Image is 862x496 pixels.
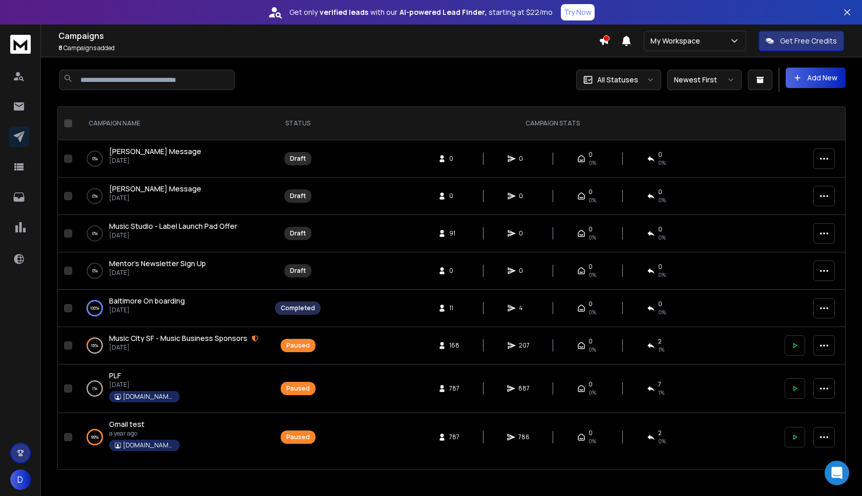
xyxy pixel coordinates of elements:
[109,184,201,194] a: [PERSON_NAME] Message
[109,381,180,389] p: [DATE]
[658,233,666,242] span: 0%
[658,380,661,389] span: 7
[449,229,459,238] span: 91
[519,229,529,238] span: 0
[759,31,844,51] button: Get Free Credits
[109,333,247,343] a: Music City SF - Music Business Sponsors
[658,346,664,354] span: 1 %
[290,267,306,275] div: Draft
[92,228,98,239] p: 0 %
[519,304,529,312] span: 4
[561,4,595,20] button: Try Now
[109,343,259,352] p: [DATE]
[76,364,269,413] td: 1%PLF[DATE][DOMAIN_NAME]
[76,252,269,290] td: 0%Mentor's Newsletter Sign Up[DATE]
[658,437,666,445] span: 0 %
[109,269,206,277] p: [DATE]
[588,225,593,233] span: 0
[588,300,593,308] span: 0
[109,146,201,156] span: [PERSON_NAME] Message
[658,196,666,204] span: 0%
[58,44,599,52] p: Campaigns added
[588,188,593,196] span: 0
[658,150,662,159] span: 0
[123,393,174,401] p: [DOMAIN_NAME]
[449,155,459,163] span: 0
[786,68,846,88] button: Add New
[588,337,593,346] span: 0
[286,433,310,441] div: Paused
[588,346,596,354] span: 0%
[109,194,201,202] p: [DATE]
[289,7,553,17] p: Get only with our starting at $22/mo
[10,35,31,54] img: logo
[76,178,269,215] td: 0%[PERSON_NAME] Message[DATE]
[76,290,269,327] td: 100%Baltimore On boarding[DATE]
[449,433,459,441] span: 787
[286,384,310,393] div: Paused
[10,469,31,490] button: D
[658,300,662,308] span: 0
[327,107,779,140] th: CAMPAIGN STATS
[658,159,666,167] span: 0%
[588,233,596,242] span: 0%
[658,225,662,233] span: 0
[320,7,368,17] strong: verified leads
[825,461,849,485] div: Open Intercom Messenger
[519,155,529,163] span: 0
[109,231,237,240] p: [DATE]
[588,159,596,167] span: 0%
[588,271,596,279] span: 0%
[588,437,596,445] span: 0%
[658,429,662,437] span: 2
[519,341,530,350] span: 207
[58,30,599,42] h1: Campaigns
[518,384,530,393] span: 887
[76,327,269,364] td: 16%Music City SF - Music Business Sponsors[DATE]
[658,263,662,271] span: 0
[92,383,97,394] p: 1 %
[76,107,269,140] th: CAMPAIGN NAME
[109,371,121,380] span: PLF
[449,304,459,312] span: 11
[449,192,459,200] span: 0
[658,389,664,397] span: 1 %
[650,36,704,46] p: My Workspace
[76,140,269,178] td: 0%[PERSON_NAME] Message[DATE]
[58,44,62,52] span: 8
[76,413,269,462] td: 99%Gmail testa year ago[DOMAIN_NAME]
[588,429,593,437] span: 0
[76,215,269,252] td: 0%Music Studio - Label Launch Pad Offer[DATE]
[588,150,593,159] span: 0
[281,304,315,312] div: Completed
[109,258,206,269] a: Mentor's Newsletter Sign Up
[667,70,742,90] button: Newest First
[658,337,662,346] span: 2
[588,263,593,271] span: 0
[123,441,174,449] p: [DOMAIN_NAME]
[519,192,529,200] span: 0
[588,389,596,397] span: 0%
[109,371,121,381] a: PLF
[109,157,201,165] p: [DATE]
[109,258,206,268] span: Mentor's Newsletter Sign Up
[92,154,98,164] p: 0 %
[109,419,144,429] a: Gmail test
[597,75,638,85] p: All Statuses
[92,191,98,201] p: 0 %
[290,155,306,163] div: Draft
[109,296,185,306] span: Baltimore On boarding
[109,306,185,314] p: [DATE]
[588,196,596,204] span: 0%
[90,303,99,313] p: 100 %
[109,429,180,438] p: a year ago
[449,384,459,393] span: 787
[564,7,592,17] p: Try Now
[109,221,237,231] a: Music Studio - Label Launch Pad Offer
[91,340,98,351] p: 16 %
[449,341,459,350] span: 168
